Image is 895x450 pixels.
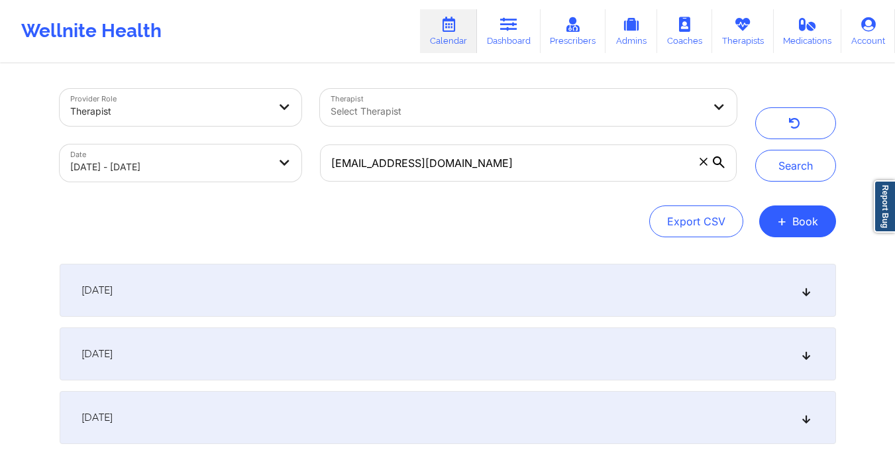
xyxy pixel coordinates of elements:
[81,284,113,297] span: [DATE]
[874,180,895,233] a: Report Bug
[320,144,736,182] input: Search by patient email
[477,9,541,53] a: Dashboard
[81,411,113,424] span: [DATE]
[605,9,657,53] a: Admins
[657,9,712,53] a: Coaches
[774,9,842,53] a: Medications
[755,150,836,182] button: Search
[541,9,606,53] a: Prescribers
[70,97,269,126] div: Therapist
[649,205,743,237] button: Export CSV
[712,9,774,53] a: Therapists
[841,9,895,53] a: Account
[70,152,269,182] div: [DATE] - [DATE]
[759,205,836,237] button: +Book
[81,347,113,361] span: [DATE]
[420,9,477,53] a: Calendar
[777,217,787,225] span: +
